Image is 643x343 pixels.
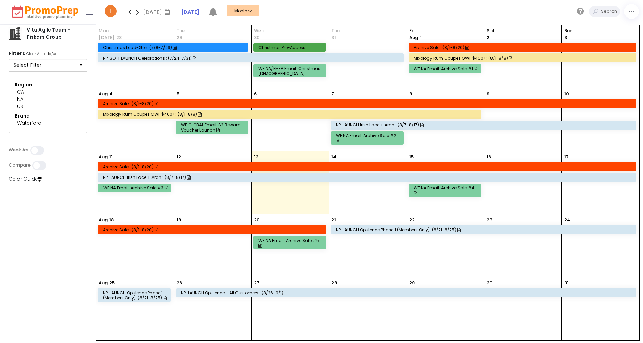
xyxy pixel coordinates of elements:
p: 21 [331,217,336,223]
strong: [DATE] [181,9,199,15]
span: Thu [331,27,404,34]
span: Sat [487,27,559,34]
div: NPI LAUNCH Opulence Phase 1 (Members Only): (8/21-8/25) [103,290,168,301]
span: Wed [254,27,326,34]
div: [DATE] [143,7,172,17]
td: July 28, 2025 [96,25,174,88]
p: 7 [331,90,334,97]
div: WF NA Email: Archive Sale #3 [103,185,168,191]
td: August 29, 2025 [407,277,484,340]
td: August 27, 2025 [252,277,329,340]
div: Region [15,81,81,88]
p: 17 [564,154,569,160]
u: add/edit [44,51,60,57]
td: August 19, 2025 [174,214,251,277]
p: 13 [254,154,258,160]
td: August 23, 2025 [484,214,561,277]
td: August 4, 2025 [96,88,174,151]
p: Aug [99,154,108,160]
p: [DATE] [99,34,114,41]
div: Mixology Rum Coupes GWP $400+: (8/1-8/8) [103,112,478,117]
span: Mon [99,27,171,34]
td: August 3, 2025 [562,25,639,88]
p: 30 [487,280,493,286]
p: 12 [177,154,181,160]
p: 9 [487,90,489,97]
div: US [17,103,79,110]
td: August 30, 2025 [484,277,561,340]
p: 29 [177,34,182,41]
div: Archive Sale : (8/1-8/20) [103,101,634,106]
div: WF NA Email: Archive Sale #4 [414,185,478,196]
td: August 7, 2025 [329,88,407,151]
span: Fri [409,27,482,34]
u: Clear All [26,51,41,57]
div: NPI LAUNCH Opulence Phase 1 (Members Only): (8/21-8/25) [336,227,634,232]
td: August 24, 2025 [562,214,639,277]
p: Aug [99,280,108,286]
td: August 20, 2025 [252,214,329,277]
p: 20 [254,217,260,223]
p: 11 [109,154,113,160]
p: 28 [331,280,337,286]
p: 25 [109,280,115,286]
div: Waterford [17,120,79,127]
div: Christmas Pre-Access [258,45,323,50]
p: 18 [109,217,114,223]
p: Aug [99,217,108,223]
p: 29 [409,280,415,286]
a: Color Guide [9,175,42,182]
strong: Filters [9,50,25,57]
td: August 31, 2025 [562,277,639,340]
div: WF NA/EMEA Email: Christmas [DEMOGRAPHIC_DATA] [258,66,323,76]
iframe: gist-messenger-bubble-iframe [620,320,636,336]
td: August 14, 2025 [329,151,407,214]
div: NPI SOFT LAUNCH Celebrations : (7/24-7/31) [103,56,401,61]
p: 31 [331,34,336,41]
td: August 8, 2025 [407,88,484,151]
p: 28 [116,34,122,41]
label: Week #s [9,147,28,153]
p: 6 [254,90,257,97]
td: August 21, 2025 [329,214,407,277]
p: 22 [409,217,415,223]
div: CA [17,88,79,96]
td: August 1, 2025 [407,25,484,88]
p: 30 [254,34,260,41]
p: 14 [331,154,336,160]
div: Christmas Lead-Gen: (7/8-7/29) [103,45,245,50]
td: August 13, 2025 [252,151,329,214]
td: August 26, 2025 [174,277,251,340]
p: 3 [564,34,567,41]
td: August 22, 2025 [407,214,484,277]
span: Sun [564,27,637,34]
a: [DATE] [181,9,199,16]
div: WF NA Email: Archive Sale #2 [336,133,401,143]
div: Mixology Rum Coupes GWP $400+: (8/1-8/8) [414,56,634,61]
td: August 6, 2025 [252,88,329,151]
p: 23 [487,217,492,223]
td: August 15, 2025 [407,151,484,214]
div: Archive Sale : (8/1-8/20) [103,227,323,232]
td: August 10, 2025 [562,88,639,151]
td: July 30, 2025 [252,25,329,88]
p: 5 [177,90,179,97]
div: NPI LAUNCH Irish Lace + Aran : (8/7-8/17) [336,122,634,127]
td: August 11, 2025 [96,151,174,214]
td: July 31, 2025 [329,25,407,88]
p: 4 [109,90,112,97]
td: August 5, 2025 [174,88,251,151]
p: 2 [487,34,489,41]
span: Tue [177,27,249,34]
label: Compare [9,162,31,168]
div: Vita Agile Team - Fiskars Group [22,26,88,41]
div: NPI LAUNCH Opulence - All Customers : (8/26-9/1) [181,290,634,295]
button: Month [227,5,259,16]
img: company.png [8,27,22,40]
td: August 18, 2025 [96,214,174,277]
div: Brand [15,112,81,120]
td: August 2, 2025 [484,25,561,88]
div: WF GLOBAL Email: S2 Reward Voucher Launch [181,122,246,133]
td: August 12, 2025 [174,151,251,214]
a: add/edit [43,51,61,58]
